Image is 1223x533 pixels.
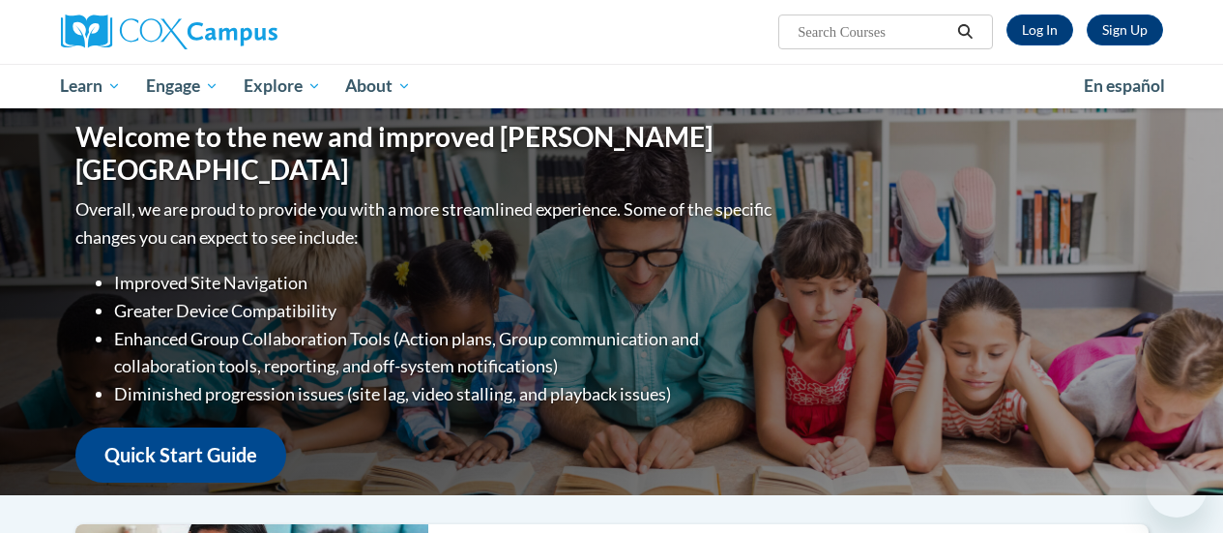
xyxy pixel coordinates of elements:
[1006,15,1073,45] a: Log In
[345,74,411,98] span: About
[244,74,321,98] span: Explore
[231,64,334,108] a: Explore
[75,195,776,252] p: Overall, we are proud to provide you with a more streamlined experience. Some of the specific cha...
[1146,456,1208,518] iframe: Button to launch messaging window
[333,64,423,108] a: About
[114,297,776,325] li: Greater Device Compatibility
[48,64,134,108] a: Learn
[114,325,776,381] li: Enhanced Group Collaboration Tools (Action plans, Group communication and collaboration tools, re...
[46,64,1178,108] div: Main menu
[1071,66,1178,106] a: En español
[61,15,409,49] a: Cox Campus
[133,64,231,108] a: Engage
[1087,15,1163,45] a: Register
[796,20,950,44] input: Search Courses
[950,20,979,44] button: Search
[75,428,286,483] a: Quick Start Guide
[146,74,218,98] span: Engage
[1084,75,1165,96] span: En español
[114,269,776,297] li: Improved Site Navigation
[114,380,776,408] li: Diminished progression issues (site lag, video stalling, and playback issues)
[75,121,776,186] h1: Welcome to the new and improved [PERSON_NAME][GEOGRAPHIC_DATA]
[61,15,277,49] img: Cox Campus
[60,74,121,98] span: Learn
